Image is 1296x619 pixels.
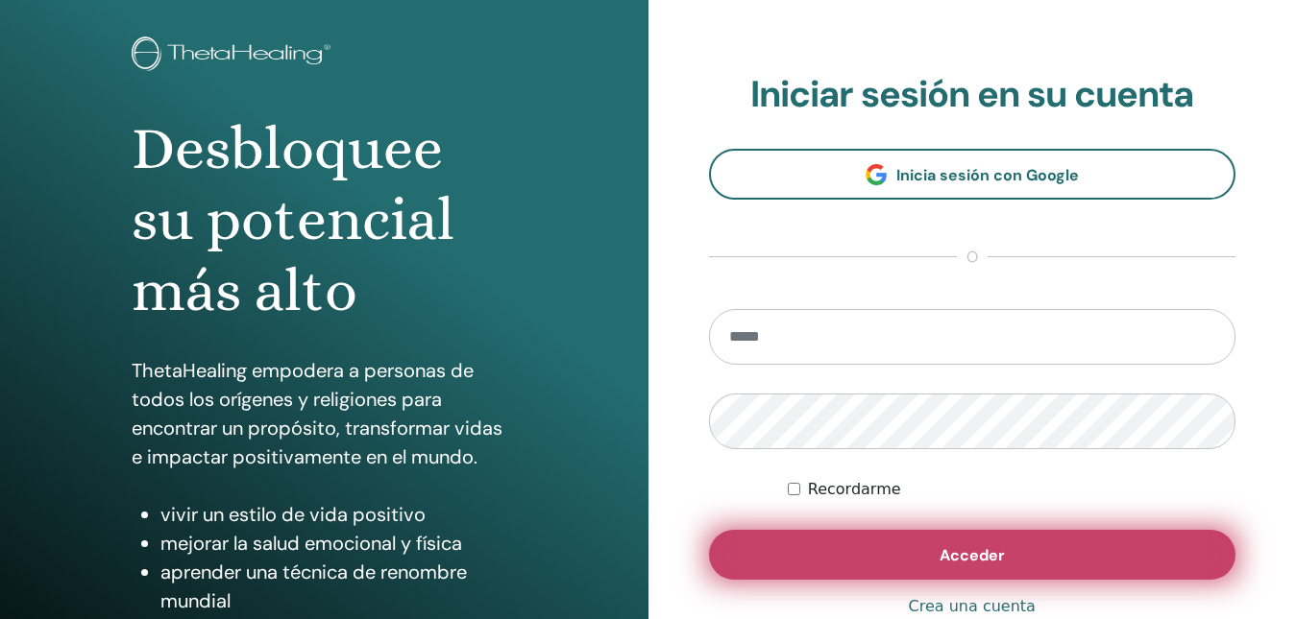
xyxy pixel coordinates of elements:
span: o [957,246,988,269]
label: Recordarme [808,478,901,501]
h1: Desbloquee su potencial más alto [132,113,516,327]
li: mejorar la salud emocional y física [160,529,516,558]
div: Mantenerme autenticado indefinidamente o hasta cerrar la sesión manualmente [788,478,1235,501]
button: Acceder [709,530,1236,580]
p: ThetaHealing empodera a personas de todos los orígenes y religiones para encontrar un propósito, ... [132,356,516,471]
span: Inicia sesión con Google [896,165,1079,185]
a: Inicia sesión con Google [709,149,1236,200]
span: Acceder [940,545,1005,565]
a: Crea una cuenta [909,595,1036,618]
li: aprender una técnica de renombre mundial [160,558,516,615]
h2: Iniciar sesión en su cuenta [709,73,1236,117]
li: vivir un estilo de vida positivo [160,500,516,529]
